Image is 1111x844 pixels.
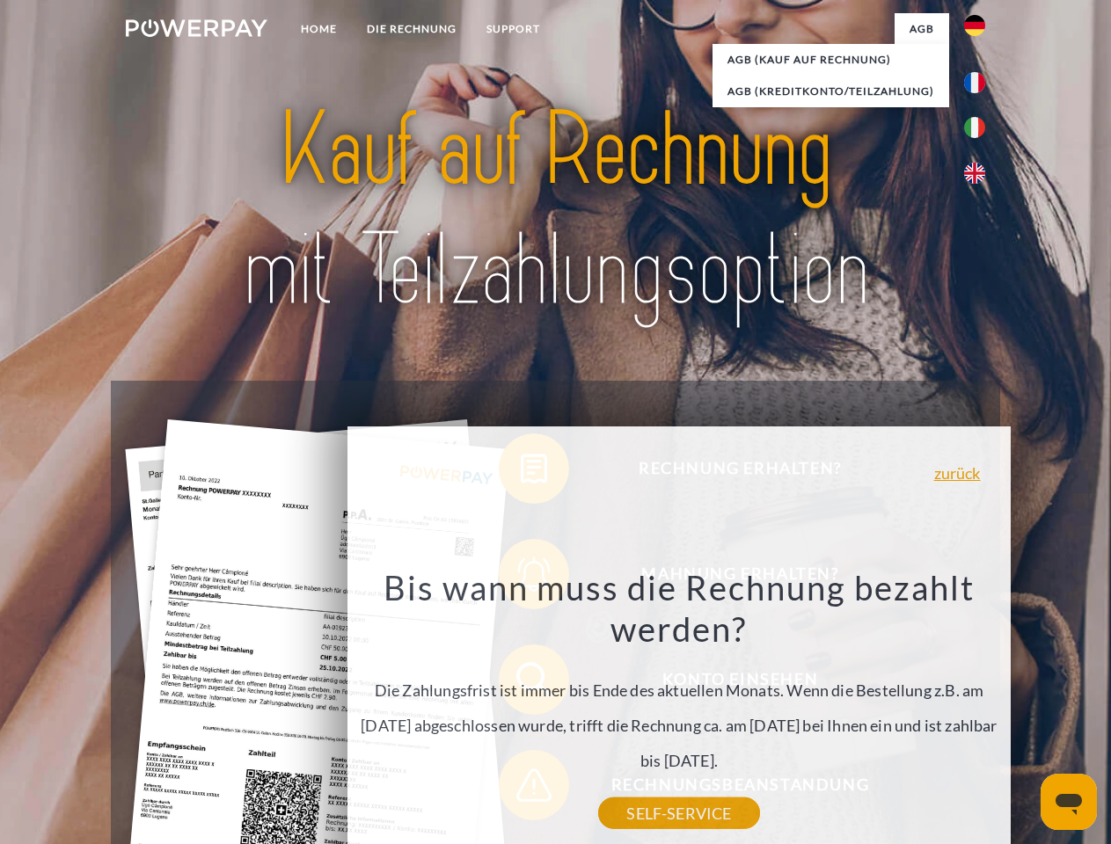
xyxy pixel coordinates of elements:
[126,19,267,37] img: logo-powerpay-white.svg
[713,44,949,76] a: AGB (Kauf auf Rechnung)
[964,117,985,138] img: it
[964,163,985,184] img: en
[471,13,555,45] a: SUPPORT
[286,13,352,45] a: Home
[358,566,1000,651] h3: Bis wann muss die Rechnung bezahlt werden?
[713,76,949,107] a: AGB (Kreditkonto/Teilzahlung)
[598,797,759,829] a: SELF-SERVICE
[964,15,985,36] img: de
[358,566,1000,813] div: Die Zahlungsfrist ist immer bis Ende des aktuellen Monats. Wenn die Bestellung z.B. am [DATE] abg...
[964,72,985,93] img: fr
[895,13,949,45] a: agb
[1041,774,1097,830] iframe: Schaltfläche zum Öffnen des Messaging-Fensters
[352,13,471,45] a: DIE RECHNUNG
[934,465,981,481] a: zurück
[168,84,943,337] img: title-powerpay_de.svg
